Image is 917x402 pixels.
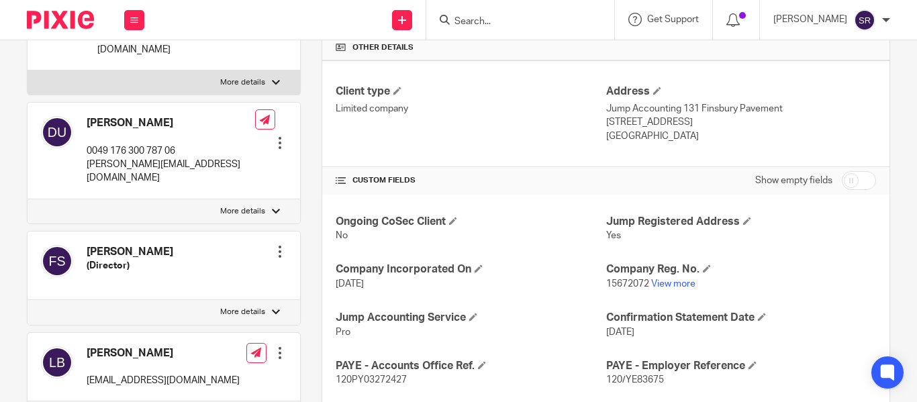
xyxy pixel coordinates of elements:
[336,375,407,385] span: 120PY03272427
[606,328,634,337] span: [DATE]
[336,279,364,289] span: [DATE]
[87,346,240,360] h4: [PERSON_NAME]
[336,85,606,99] h4: Client type
[606,279,649,289] span: 15672072
[87,158,255,185] p: [PERSON_NAME][EMAIL_ADDRESS][DOMAIN_NAME]
[606,231,621,240] span: Yes
[220,77,265,88] p: More details
[87,374,240,387] p: [EMAIL_ADDRESS][DOMAIN_NAME]
[336,262,606,277] h4: Company Incorporated On
[606,311,876,325] h4: Confirmation Statement Date
[854,9,875,31] img: svg%3E
[606,102,876,115] p: Jump Accounting 131 Finsbury Pavement
[755,174,832,187] label: Show empty fields
[606,85,876,99] h4: Address
[336,359,606,373] h4: PAYE - Accounts Office Ref.
[651,279,695,289] a: View more
[87,144,255,158] p: 0049 176 300 787 06
[41,116,73,148] img: svg%3E
[27,11,94,29] img: Pixie
[606,262,876,277] h4: Company Reg. No.
[336,231,348,240] span: No
[453,16,574,28] input: Search
[606,359,876,373] h4: PAYE - Employer Reference
[773,13,847,26] p: [PERSON_NAME]
[220,307,265,317] p: More details
[606,375,664,385] span: 120/YE83675
[220,206,265,217] p: More details
[336,215,606,229] h4: Ongoing CoSec Client
[606,215,876,229] h4: Jump Registered Address
[352,42,414,53] span: Other details
[336,311,606,325] h4: Jump Accounting Service
[87,245,173,259] h4: [PERSON_NAME]
[87,116,255,130] h4: [PERSON_NAME]
[336,175,606,186] h4: CUSTOM FIELDS
[87,259,173,272] h5: (Director)
[606,115,876,129] p: [STREET_ADDRESS]
[97,29,247,56] p: [EMAIL_ADDRESS][DOMAIN_NAME]
[41,245,73,277] img: svg%3E
[336,102,606,115] p: Limited company
[606,130,876,143] p: [GEOGRAPHIC_DATA]
[336,328,350,337] span: Pro
[41,346,73,379] img: svg%3E
[647,15,699,24] span: Get Support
